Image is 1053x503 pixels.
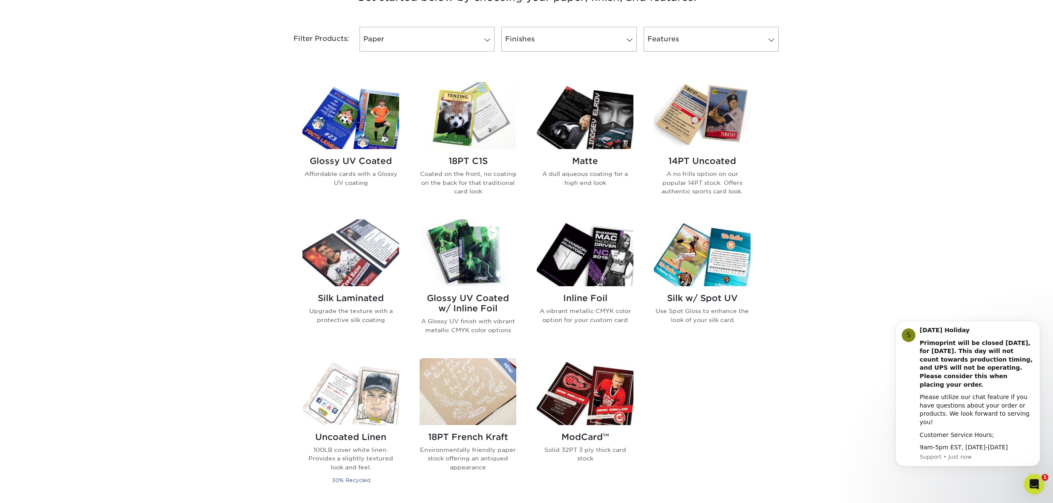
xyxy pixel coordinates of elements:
img: 18PT French Kraft Trading Cards [420,358,516,425]
img: Glossy UV Coated w/ Inline Foil Trading Cards [420,219,516,286]
iframe: Google Customer Reviews [2,477,72,500]
a: Silk Laminated Trading Cards Silk Laminated Upgrade the texture with a protective silk coating [302,219,399,348]
a: 18PT French Kraft Trading Cards 18PT French Kraft Environmentally friendly paper stock offering a... [420,358,516,495]
h2: Uncoated Linen [302,432,399,442]
a: Finishes [501,27,636,52]
h2: Inline Foil [537,293,633,303]
a: Glossy UV Coated Trading Cards Glossy UV Coated Affordable cards with a Glossy UV coating [302,82,399,209]
img: New Product [495,358,516,384]
h2: Silk Laminated [302,293,399,303]
img: Glossy UV Coated Trading Cards [302,82,399,149]
iframe: Intercom live chat [1024,474,1044,494]
img: Silk w/ Spot UV Trading Cards [654,219,751,286]
p: A Glossy UV finish with vibrant metallic CMYK color options [420,317,516,334]
a: Uncoated Linen Trading Cards Uncoated Linen 100LB cover white linen. Provides a slightly textured... [302,358,399,495]
p: Upgrade the texture with a protective silk coating [302,307,399,324]
p: Solid 32PT 3 ply thick card stock [537,446,633,463]
img: 18PT C1S Trading Cards [420,82,516,149]
h2: 18PT French Kraft [420,432,516,442]
a: Matte Trading Cards Matte A dull aqueous coating for a high end look [537,82,633,209]
p: A no frills option on our popular 14PT stock. Offers authentic sports card look. [654,170,751,195]
h2: 18PT C1S [420,156,516,166]
small: 30% Recycled [332,477,370,483]
div: Filter Products: [271,27,356,52]
a: 14PT Uncoated Trading Cards 14PT Uncoated A no frills option on our popular 14PT stock. Offers au... [654,82,751,209]
h2: Glossy UV Coated [302,156,399,166]
h2: ModCard™ [537,432,633,442]
img: Uncoated Linen Trading Cards [302,358,399,425]
img: ModCard™ Trading Cards [537,358,633,425]
p: A dull aqueous coating for a high end look [537,170,633,187]
p: A vibrant metallic CMYK color option for your custom card [537,307,633,324]
h2: Matte [537,156,633,166]
a: Paper [360,27,495,52]
span: 1 [1041,474,1048,481]
a: Glossy UV Coated w/ Inline Foil Trading Cards Glossy UV Coated w/ Inline Foil A Glossy UV finish ... [420,219,516,348]
p: Environmentally friendly paper stock offering an antiqued appearance [420,446,516,471]
iframe: Intercom notifications message [883,316,1053,480]
a: Inline Foil Trading Cards Inline Foil A vibrant metallic CMYK color option for your custom card [537,219,633,348]
h2: Silk w/ Spot UV [654,293,751,303]
h2: Glossy UV Coated w/ Inline Foil [420,293,516,313]
h2: 14PT Uncoated [654,156,751,166]
p: Affordable cards with a Glossy UV coating [302,170,399,187]
a: 18PT C1S Trading Cards 18PT C1S Coated on the front, no coating on the back for that traditional ... [420,82,516,209]
img: Matte Trading Cards [537,82,633,149]
p: Coated on the front, no coating on the back for that traditional card look [420,170,516,195]
p: 100LB cover white linen. Provides a slightly textured look and feel. [302,446,399,471]
a: Features [644,27,779,52]
p: Use Spot Gloss to enhance the look of your silk card [654,307,751,324]
a: Silk w/ Spot UV Trading Cards Silk w/ Spot UV Use Spot Gloss to enhance the look of your silk card [654,219,751,348]
img: 14PT Uncoated Trading Cards [654,82,751,149]
a: ModCard™ Trading Cards ModCard™ Solid 32PT 3 ply thick card stock [537,358,633,495]
img: Silk Laminated Trading Cards [302,219,399,286]
img: Inline Foil Trading Cards [537,219,633,286]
